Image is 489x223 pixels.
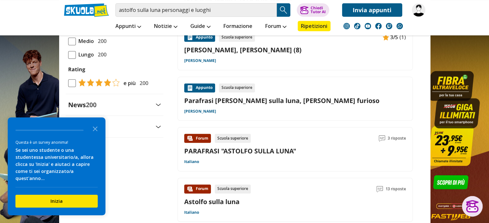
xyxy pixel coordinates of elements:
[279,5,288,15] img: Cerca appunti, riassunti o versioni
[184,197,240,206] a: Astolfo sulla luna
[184,96,406,105] a: Parafrasi [PERSON_NAME] sulla luna, [PERSON_NAME] furioso
[184,210,199,215] a: Italiano
[184,58,216,63] a: [PERSON_NAME]
[121,79,136,87] span: e più
[15,139,98,145] div: Questa è un survey anonima!
[68,100,96,109] label: News
[156,103,161,106] img: Apri e chiudi sezione
[215,184,251,193] div: Scuola superiore
[386,23,392,29] img: twitch
[114,21,143,32] a: Appunti
[156,125,161,128] img: Apri e chiudi sezione
[343,23,350,29] img: instagram
[137,79,148,87] span: 200
[412,3,425,17] img: diletta110
[189,21,212,32] a: Guide
[76,79,120,86] img: tasso di risposta 4+
[310,6,325,14] div: Chiedi Tutor AI
[187,34,193,40] img: Appunti contenuto
[264,21,288,32] a: Forum
[379,135,385,142] img: Commenti lettura
[215,134,251,143] div: Scuola superiore
[15,195,98,208] button: Inizia
[184,46,406,54] a: [PERSON_NAME], [PERSON_NAME] (8)
[396,23,403,29] img: WhatsApp
[399,33,406,41] span: (1)
[86,100,96,109] span: 200
[76,37,94,45] span: Medio
[184,134,211,143] div: Forum
[354,23,360,29] img: tiktok
[15,147,98,182] div: Se sei uno studente o una studentessa universitario/a, allora clicca su 'Inizia' e aiutaci a capi...
[184,33,215,42] div: Appunto
[376,186,383,192] img: Commenti lettura
[184,159,199,164] a: Italiano
[219,83,255,92] div: Scuola superiore
[342,3,402,17] a: Invia appunti
[187,85,193,91] img: Appunti contenuto
[222,21,254,32] a: Formazione
[8,117,105,215] div: Survey
[219,33,255,42] div: Scuola superiore
[95,37,106,45] span: 200
[89,122,102,135] button: Close the survey
[187,135,193,142] img: Forum contenuto
[184,83,215,92] div: Appunto
[375,23,382,29] img: facebook
[298,21,331,31] a: Ripetizioni
[184,109,216,114] a: [PERSON_NAME]
[184,147,296,155] a: PARAFRASI "ASTOLFO SULLA LUNA"
[187,186,193,192] img: Forum contenuto
[68,65,161,73] label: Rating
[115,3,277,17] input: Cerca appunti, riassunti o versioni
[184,184,211,193] div: Forum
[95,50,106,59] span: 200
[152,21,179,32] a: Notizie
[277,3,290,17] button: Search Button
[390,33,398,41] span: 3/5
[383,34,389,40] img: Appunti contenuto
[385,184,406,193] span: 13 risposte
[388,134,406,143] span: 3 risposte
[297,3,329,17] button: ChiediTutor AI
[365,23,371,29] img: youtube
[76,50,94,59] span: Lungo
